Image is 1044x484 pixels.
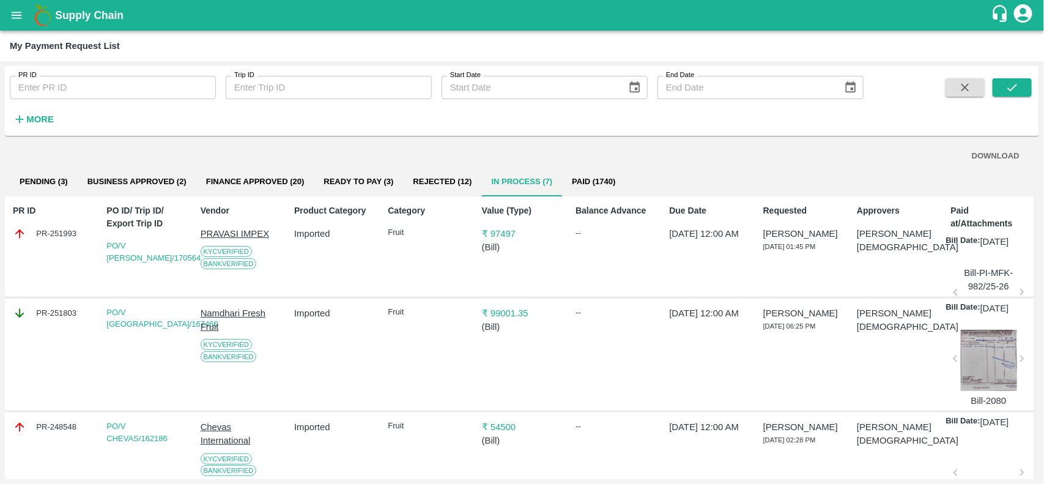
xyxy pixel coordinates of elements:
p: PO ID/ Trip ID/ Export Trip ID [106,204,187,230]
div: account of current user [1012,2,1034,28]
p: [DATE] 12:00 AM [670,307,750,320]
p: Requested [763,204,843,217]
p: Fruit [388,307,468,318]
p: [DATE] [980,415,1009,429]
div: -- [576,307,656,319]
div: My Payment Request List [10,38,120,54]
button: Paid (1740) [562,167,625,196]
span: Bank Verified [201,351,257,362]
p: Paid at/Attachments [951,204,1031,230]
p: ( Bill ) [482,240,562,254]
p: [DATE] 12:00 AM [670,227,750,240]
p: Imported [294,307,374,320]
p: [PERSON_NAME] [763,227,843,240]
p: [PERSON_NAME][DEMOGRAPHIC_DATA] [857,307,937,334]
label: Trip ID [234,70,254,80]
span: Bank Verified [201,465,257,476]
p: ( Bill ) [482,434,562,447]
strong: More [26,114,54,124]
p: Due Date [670,204,750,217]
p: Value (Type) [482,204,562,217]
p: Bill Date: [946,415,980,429]
p: Vendor [201,204,281,217]
p: PR ID [13,204,93,217]
a: Supply Chain [55,7,991,24]
div: -- [576,227,656,239]
span: KYC Verified [201,339,252,350]
div: customer-support [991,4,1012,26]
p: [PERSON_NAME][DEMOGRAPHIC_DATA] [857,227,937,255]
button: More [10,109,57,130]
a: PO/V [PERSON_NAME]/170564 [106,241,201,262]
button: In Process (7) [482,167,563,196]
button: DOWNLOAD [967,146,1024,167]
button: Ready To Pay (3) [314,167,403,196]
div: PR-251993 [13,227,93,240]
p: Category [388,204,468,217]
img: logo [31,3,55,28]
b: Supply Chain [55,9,124,21]
span: [DATE] 01:45 PM [763,243,816,250]
p: Fruit [388,227,468,239]
p: Bill-PI-MFK-982/25-26 [961,266,1017,294]
span: KYC Verified [201,246,252,257]
label: PR ID [18,70,37,80]
p: [PERSON_NAME] [763,420,843,434]
p: ₹ 99001.35 [482,307,562,320]
p: Bill-2080 [961,394,1017,408]
p: [DATE] [980,302,1009,315]
p: PRAVASI IMPEX [201,227,281,240]
span: KYC Verified [201,453,252,464]
div: PR-248548 [13,420,93,434]
p: [DATE] [980,235,1009,248]
div: -- [576,420,656,433]
input: End Date [657,76,834,99]
span: Bank Verified [201,258,257,269]
div: PR-251803 [13,307,93,320]
p: Product Category [294,204,374,217]
button: Choose date [839,76,862,99]
input: Start Date [442,76,618,99]
p: [PERSON_NAME][DEMOGRAPHIC_DATA] [857,420,937,448]
p: Fruit [388,420,468,432]
span: [DATE] 02:28 PM [763,436,816,444]
label: Start Date [450,70,481,80]
p: [PERSON_NAME] [763,307,843,320]
p: ₹ 54500 [482,420,562,434]
p: ( Bill ) [482,320,562,333]
button: Choose date [623,76,646,99]
button: Pending (3) [10,167,78,196]
p: Bill Date: [946,302,980,315]
button: Rejected (12) [404,167,482,196]
p: Approvers [857,204,937,217]
p: Balance Advance [576,204,656,217]
p: Imported [294,227,374,240]
p: Namdhari Fresh Fruit [201,307,281,334]
input: Enter PR ID [10,76,216,99]
button: Business Approved (2) [78,167,196,196]
p: Chevas International [201,420,281,448]
input: Enter Trip ID [226,76,432,99]
p: ₹ 97497 [482,227,562,240]
a: PO/V [GEOGRAPHIC_DATA]/167460 [106,308,218,329]
span: [DATE] 06:25 PM [763,322,816,330]
button: Finance Approved (20) [196,167,314,196]
button: open drawer [2,1,31,29]
p: Bill Date: [946,235,980,248]
a: PO/V CHEVAS/162186 [106,422,168,443]
p: Imported [294,420,374,434]
label: End Date [666,70,694,80]
p: [DATE] 12:00 AM [670,420,750,434]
